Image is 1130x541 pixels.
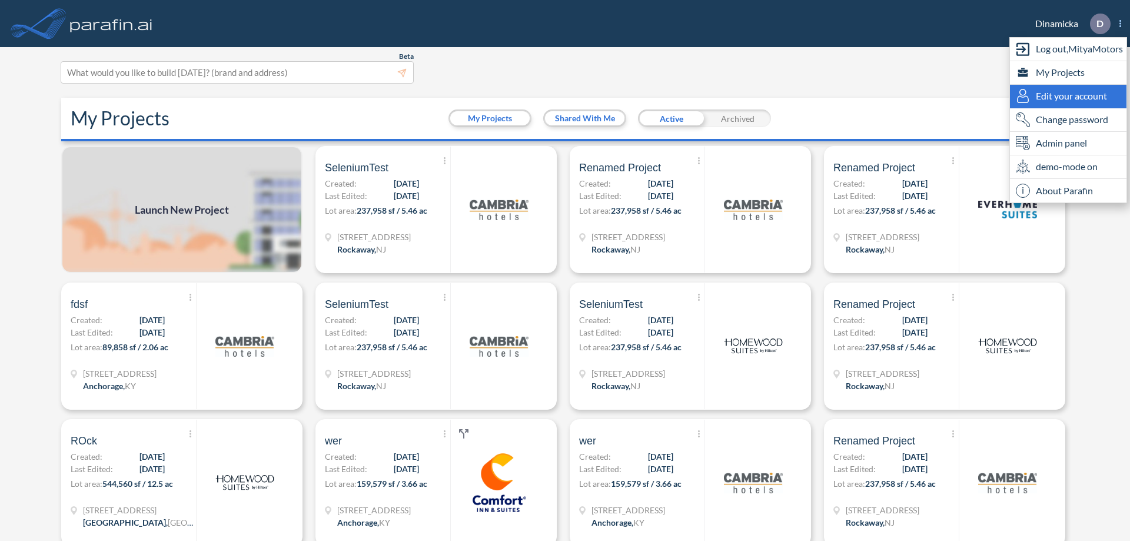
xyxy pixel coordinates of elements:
a: fdsfCreated:[DATE]Last Edited:[DATE]Lot area:89,858 sf / 2.06 ac[STREET_ADDRESS]Anchorage,KYlogo [56,283,311,410]
span: Created: [579,314,611,326]
span: Rockaway , [591,244,630,254]
span: 321 Mt Hope Ave [846,367,919,380]
span: Created: [833,314,865,326]
span: Last Edited: [833,463,876,475]
div: Dinamicka [1018,14,1121,34]
span: Last Edited: [833,190,876,202]
span: Launch New Project [135,202,229,218]
span: [DATE] [394,177,419,190]
span: Lot area: [579,205,611,215]
div: demo-mode on [1010,155,1126,179]
span: SeleniumTest [325,297,388,311]
span: Last Edited: [579,463,621,475]
span: Last Edited: [71,326,113,338]
div: Change password [1010,108,1126,132]
span: [DATE] [139,314,165,326]
span: Lot area: [579,479,611,489]
span: 237,958 sf / 5.46 ac [611,205,682,215]
span: Lot area: [833,479,865,489]
div: Log out [1010,38,1126,61]
span: Created: [325,450,357,463]
div: Rockaway, NJ [337,243,386,255]
img: add [61,146,303,273]
span: [DATE] [139,326,165,338]
a: SeleniumTestCreated:[DATE]Last Edited:[DATE]Lot area:237,958 sf / 5.46 ac[STREET_ADDRESS]Rockaway... [311,283,565,410]
span: 159,579 sf / 3.66 ac [357,479,427,489]
span: [DATE] [902,190,928,202]
span: Created: [71,314,102,326]
span: i [1016,184,1030,198]
span: [DATE] [394,326,419,338]
span: 321 Mt Hope Ave [846,231,919,243]
img: logo [978,180,1037,239]
span: Lot area: [833,205,865,215]
span: Last Edited: [325,326,367,338]
img: logo [470,317,529,376]
span: Created: [325,314,357,326]
span: NJ [885,244,895,254]
span: Lot area: [71,342,102,352]
span: Anchorage , [591,517,633,527]
div: Admin panel [1010,132,1126,155]
span: Last Edited: [579,190,621,202]
span: 321 Mt Hope Ave [591,367,665,380]
span: Rockaway , [337,381,376,391]
span: Lot area: [833,342,865,352]
span: Rockaway , [846,244,885,254]
div: Active [638,109,704,127]
span: [DATE] [648,314,673,326]
span: [DATE] [902,326,928,338]
span: 237,958 sf / 5.46 ac [865,342,936,352]
span: [DATE] [648,450,673,463]
p: D [1096,18,1104,29]
span: Lot area: [325,479,357,489]
span: Log out, MityaMotors [1036,42,1123,56]
span: NJ [885,517,895,527]
span: Anchorage , [337,517,379,527]
span: KY [125,381,136,391]
span: [DATE] [902,450,928,463]
span: [DATE] [648,190,673,202]
span: Renamed Project [579,161,661,175]
span: NJ [630,381,640,391]
span: Last Edited: [579,326,621,338]
span: [DATE] [139,463,165,475]
span: Last Edited: [71,463,113,475]
span: [DATE] [902,463,928,475]
span: [DATE] [648,177,673,190]
span: Rockaway , [846,381,885,391]
span: [GEOGRAPHIC_DATA] , [83,517,168,527]
div: Archived [704,109,771,127]
span: 321 Mt Hope Ave [337,231,411,243]
span: Admin panel [1036,136,1087,150]
span: Anchorage , [83,381,125,391]
span: Last Edited: [325,463,367,475]
span: [DATE] [648,463,673,475]
div: Rockaway, NJ [846,380,895,392]
span: 89,858 sf / 2.06 ac [102,342,168,352]
span: Created: [833,450,865,463]
a: Renamed ProjectCreated:[DATE]Last Edited:[DATE]Lot area:237,958 sf / 5.46 ac[STREET_ADDRESS]Rocka... [819,283,1073,410]
img: logo [470,180,529,239]
span: NJ [885,381,895,391]
button: My Projects [450,111,530,125]
span: Lot area: [325,205,357,215]
span: wer [325,434,342,448]
span: 321 Mt Hope Ave [846,504,919,516]
span: 1899 Evergreen Rd [83,367,157,380]
div: Anchorage, KY [591,516,644,529]
img: logo [978,317,1037,376]
span: Created: [833,177,865,190]
a: Renamed ProjectCreated:[DATE]Last Edited:[DATE]Lot area:237,958 sf / 5.46 ac[STREET_ADDRESS]Rocka... [819,146,1073,273]
span: [DATE] [394,463,419,475]
span: Renamed Project [833,161,915,175]
span: 237,958 sf / 5.46 ac [611,342,682,352]
span: ROck [71,434,97,448]
div: Rockaway, NJ [591,243,640,255]
img: logo [724,180,783,239]
img: logo [724,453,783,512]
span: Renamed Project [833,434,915,448]
img: logo [978,453,1037,512]
span: 237,958 sf / 5.46 ac [865,479,936,489]
span: 13835 Beaumont Hwy [83,504,195,516]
